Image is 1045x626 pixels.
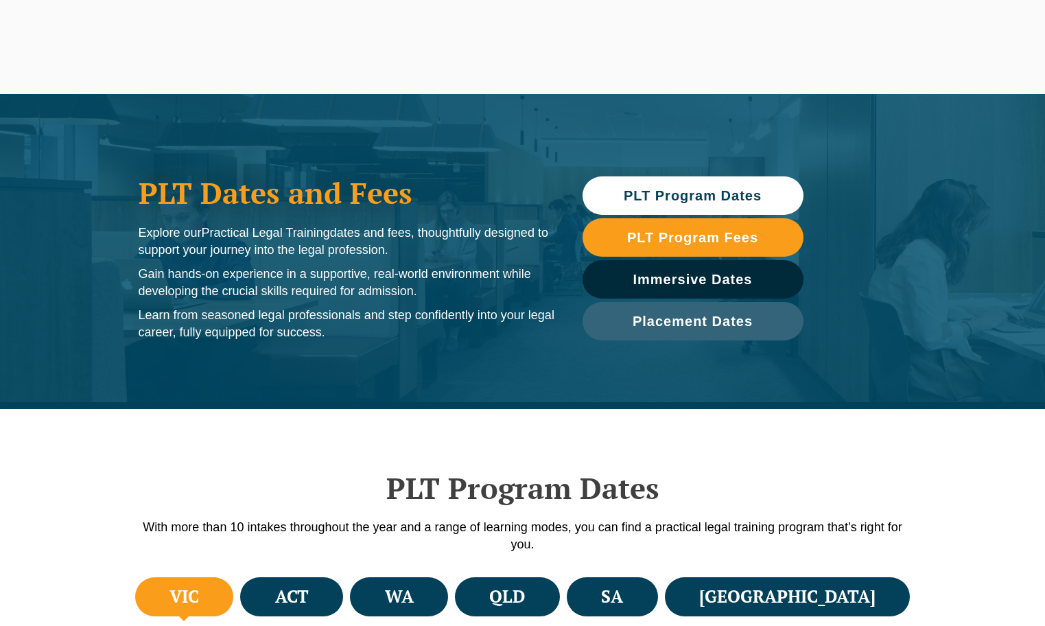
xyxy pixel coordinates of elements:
[202,226,330,240] span: Practical Legal Training
[633,314,753,328] span: Placement Dates
[583,302,803,340] a: Placement Dates
[699,586,876,608] h4: [GEOGRAPHIC_DATA]
[385,586,414,608] h4: WA
[601,586,623,608] h4: SA
[583,260,803,299] a: Immersive Dates
[583,176,803,215] a: PLT Program Dates
[132,519,914,553] p: With more than 10 intakes throughout the year and a range of learning modes, you can find a pract...
[139,224,555,259] p: Explore our dates and fees, thoughtfully designed to support your journey into the legal profession.
[139,307,555,341] p: Learn from seasoned legal professionals and step confidently into your legal career, fully equipp...
[139,176,555,210] h1: PLT Dates and Fees
[139,266,555,300] p: Gain hands-on experience in a supportive, real-world environment while developing the crucial ski...
[583,218,803,257] a: PLT Program Fees
[169,586,199,608] h4: VIC
[627,231,758,244] span: PLT Program Fees
[633,273,753,286] span: Immersive Dates
[275,586,309,608] h4: ACT
[624,189,762,202] span: PLT Program Dates
[132,471,914,505] h2: PLT Program Dates
[489,586,525,608] h4: QLD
